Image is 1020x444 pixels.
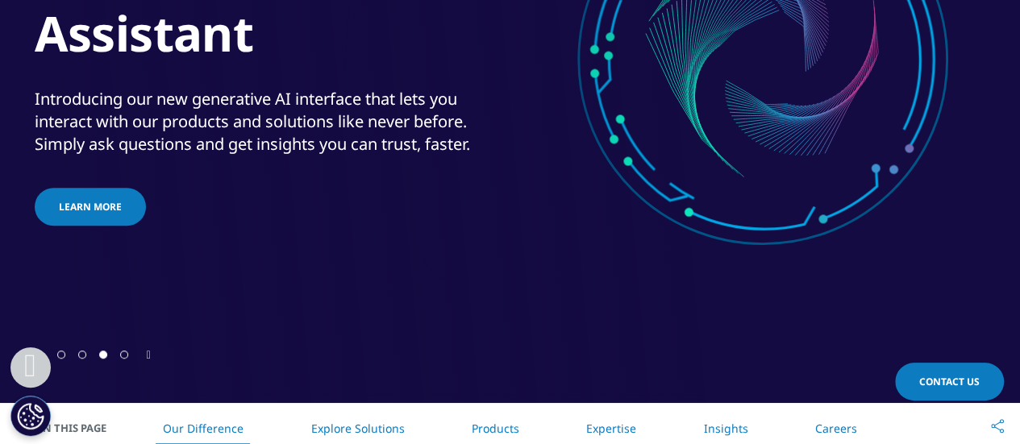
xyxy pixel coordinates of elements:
[10,396,51,436] button: Cookies Settings
[35,88,506,156] div: Introducing our new generative AI interface that lets you interact with our products and solution...
[59,200,122,214] span: Learn more
[815,421,857,436] a: Careers
[895,363,1004,400] a: Contact Us
[703,421,747,436] a: Insights
[586,421,636,436] a: Expertise
[35,420,123,436] span: On This Page
[147,346,151,362] div: Next slide
[99,351,107,359] span: Go to slide 3
[35,346,39,362] div: Previous slide
[35,188,146,226] a: Learn more
[57,351,65,359] span: Go to slide 1
[919,375,980,388] span: Contact Us
[120,351,128,359] span: Go to slide 4
[78,351,86,359] span: Go to slide 2
[163,421,244,436] a: Our Difference
[472,421,519,436] a: Products
[310,421,404,436] a: Explore Solutions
